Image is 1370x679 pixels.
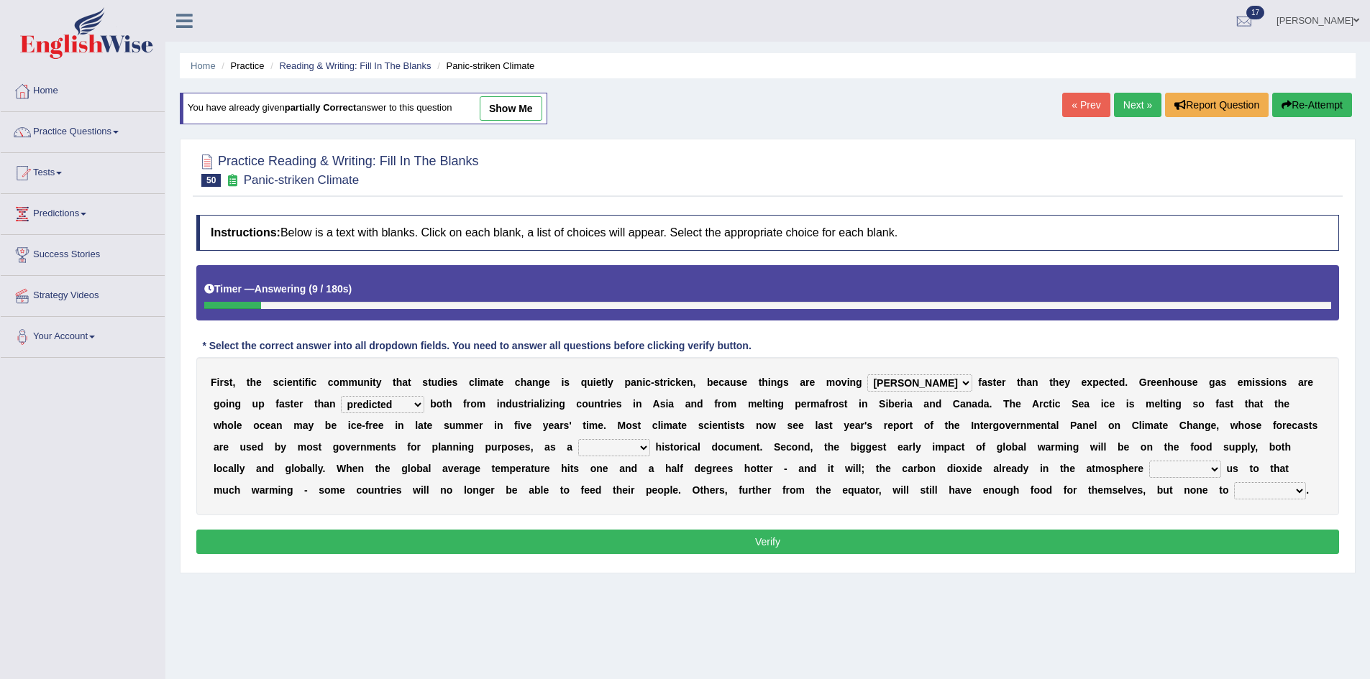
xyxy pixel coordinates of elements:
[1032,398,1039,410] b: A
[518,398,524,410] b: s
[370,377,373,388] b: i
[553,398,560,410] b: n
[1059,377,1064,388] b: e
[470,398,477,410] b: o
[1053,377,1059,388] b: h
[408,377,411,388] b: t
[314,398,318,410] b: t
[670,377,676,388] b: c
[204,284,352,295] h5: Timer —
[495,377,498,388] b: t
[201,174,221,187] span: 50
[1,194,165,230] a: Predictions
[850,377,857,388] b: n
[1246,6,1264,19] span: 17
[765,398,769,410] b: t
[697,398,703,410] b: d
[285,398,291,410] b: s
[247,377,250,388] b: t
[904,398,907,410] b: i
[480,377,489,388] b: m
[654,377,660,388] b: s
[329,398,336,410] b: n
[693,377,696,388] b: ,
[258,398,265,410] b: p
[748,398,757,410] b: m
[226,398,229,410] b: i
[1243,377,1252,388] b: m
[660,377,664,388] b: t
[561,377,564,388] b: i
[196,215,1339,251] h4: Below is a text with blanks. Click on each blank, a list of choices will appear. Select the appro...
[611,398,616,410] b: e
[581,377,588,388] b: q
[1209,377,1215,388] b: g
[217,377,220,388] b: i
[1160,398,1163,410] b: l
[1113,377,1119,388] b: e
[526,377,532,388] b: a
[762,398,765,410] b: l
[467,398,470,410] b: r
[524,398,527,410] b: t
[616,398,622,410] b: s
[1020,377,1027,388] b: h
[809,377,815,388] b: e
[334,377,340,388] b: o
[532,377,539,388] b: n
[608,377,613,388] b: y
[728,398,736,410] b: m
[668,398,674,410] b: a
[1017,377,1020,388] b: t
[1269,377,1275,388] b: o
[373,377,376,388] b: t
[339,377,348,388] b: m
[196,338,757,354] div: * Select the correct answer into all dropdown fields. You need to answer all questions before cli...
[1252,377,1255,388] b: i
[255,283,306,295] b: Answering
[497,398,500,410] b: i
[653,398,660,410] b: A
[721,398,728,410] b: o
[783,377,789,388] b: s
[293,398,299,410] b: e
[839,398,844,410] b: s
[275,398,279,410] b: f
[810,398,819,410] b: m
[1154,398,1160,410] b: e
[527,398,531,410] b: r
[1039,398,1043,410] b: r
[825,398,828,410] b: f
[801,398,807,410] b: e
[309,377,311,388] b: i
[681,377,687,388] b: e
[349,283,352,295] b: )
[736,377,741,388] b: s
[1175,398,1182,410] b: g
[714,398,718,410] b: f
[596,377,602,388] b: e
[724,377,730,388] b: a
[1156,377,1162,388] b: e
[1049,377,1053,388] b: t
[299,398,303,410] b: r
[542,398,545,410] b: i
[196,530,1339,554] button: Verify
[1165,93,1269,117] button: Report Question
[211,377,217,388] b: F
[489,377,495,388] b: a
[1043,398,1049,410] b: c
[1151,377,1156,388] b: e
[1,317,165,353] a: Your Account
[777,377,783,388] b: g
[771,377,777,388] b: n
[862,398,868,410] b: n
[820,398,826,410] b: a
[279,398,285,410] b: a
[885,398,888,410] b: i
[923,398,929,410] b: a
[285,103,357,114] b: partially correct
[1215,377,1221,388] b: a
[777,398,784,410] b: g
[1079,398,1084,410] b: e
